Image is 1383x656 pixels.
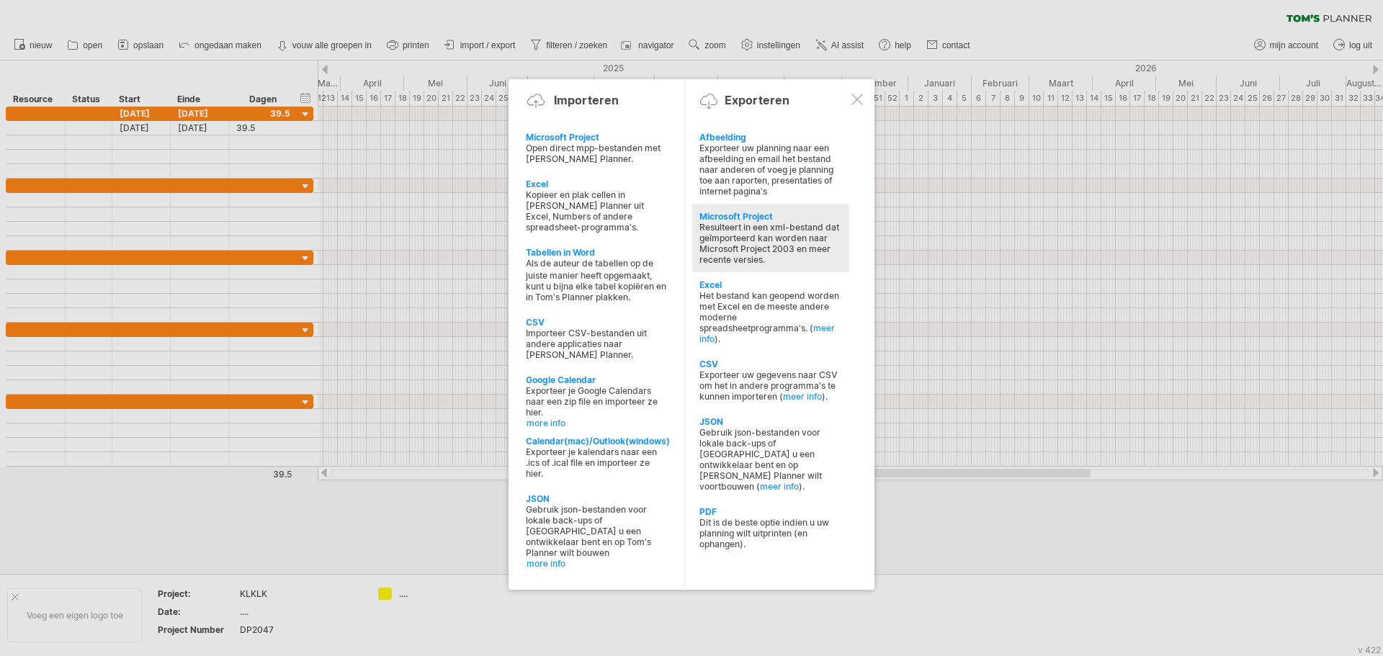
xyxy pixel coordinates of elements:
[526,179,668,189] div: Excel
[783,391,822,402] a: meer info
[527,558,669,569] a: more info
[699,279,842,290] div: Excel
[699,290,842,344] div: Het bestand kan geopend worden met Excel en de meeste andere moderne spreadsheetprogramma's. ( ).
[699,143,842,197] div: Exporteer uw planning naar een afbeelding en email het bestand naar anderen of voeg je planning t...
[526,258,668,302] div: Als de auteur de tabellen op de juiste manier heeft opgemaakt, kunt u bijna elke tabel kopiëren ...
[699,517,842,549] div: Dit is de beste optie indien u uw planning wilt uitprinten (en ophangen).
[699,222,842,265] div: Resulteert in een xml-bestand dat geïmporteerd kan worden naar Microsoft Project 2003 en meer rec...
[526,247,668,258] div: Tabellen in Word
[699,416,842,427] div: JSON
[527,418,669,428] a: more info
[699,132,842,143] div: Afbeelding
[725,93,789,107] div: Exporteren
[699,369,842,402] div: Exporteer uw gegevens naar CSV om het in andere programma's te kunnen importeren ( ).
[699,323,835,344] a: meer info
[699,211,842,222] div: Microsoft Project
[554,93,619,107] div: Importeren
[760,481,799,492] a: meer info
[699,359,842,369] div: CSV
[699,427,842,492] div: Gebruik json-bestanden voor lokale back-ups of [GEOGRAPHIC_DATA] u een ontwikkelaar bent en op [P...
[699,506,842,517] div: PDF
[526,189,668,233] div: Kopieer en plak cellen in [PERSON_NAME] Planner uit Excel, Numbers of andere spreadsheet-programm...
